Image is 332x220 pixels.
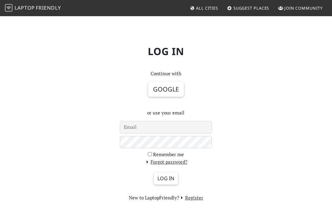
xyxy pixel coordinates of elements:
[15,4,35,11] span: Laptop
[276,2,325,14] a: Join Community
[154,173,178,185] input: Log in
[120,194,212,201] section: New to LaptopFriendly?
[196,5,218,11] span: All Cities
[145,159,187,165] a: Forgot password?
[284,5,323,11] span: Join Community
[120,70,212,77] p: Continue with
[120,121,212,133] input: Email
[120,109,212,116] p: or use your email
[36,4,61,11] span: Friendly
[153,151,184,158] label: Remember me
[187,2,221,14] a: All Cities
[5,3,61,14] a: LaptopFriendly LaptopFriendly
[148,82,184,97] button: Google
[179,194,203,201] a: Register
[17,40,316,62] h1: Log in
[5,4,12,12] img: LaptopFriendly
[225,2,272,14] a: Suggest Places
[233,5,269,11] span: Suggest Places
